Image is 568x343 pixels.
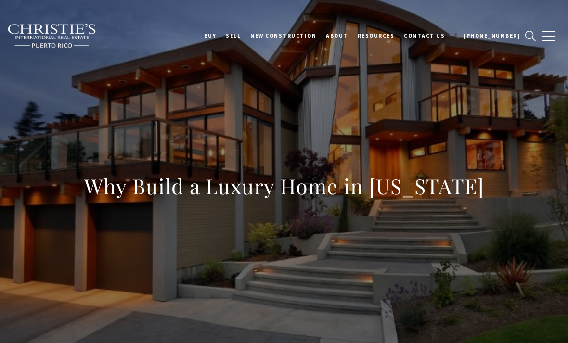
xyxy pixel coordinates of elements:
[454,32,520,39] span: 📞 [PHONE_NUMBER]
[404,32,445,39] span: Contact Us
[84,173,484,200] h1: Why Build a Luxury Home in [US_STATE]
[353,24,400,48] a: Resources
[7,24,97,49] img: Christie's International Real Estate black text logo
[245,24,321,48] a: New Construction
[450,24,525,48] a: 📞 [PHONE_NUMBER]
[250,32,316,39] span: New Construction
[321,24,353,48] a: About
[221,24,245,48] a: SELL
[199,24,221,48] a: BUY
